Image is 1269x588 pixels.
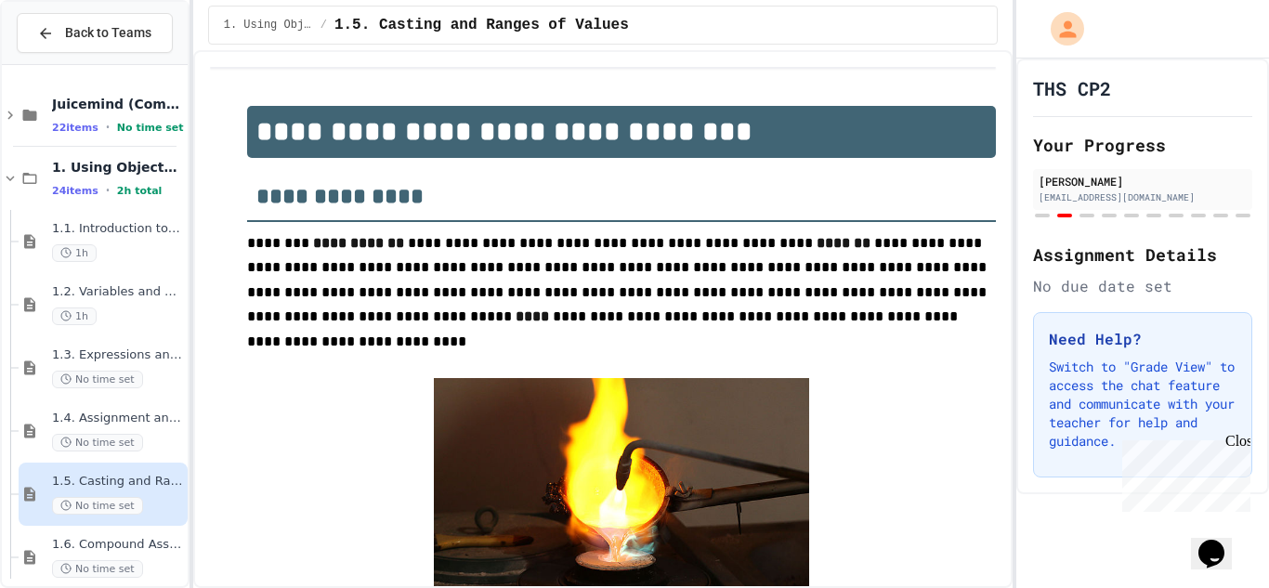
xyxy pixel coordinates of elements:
span: 1.5. Casting and Ranges of Values [52,474,184,490]
span: 1.1. Introduction to Algorithms, Programming, and Compilers [52,221,184,237]
span: 1. Using Objects and Methods [224,18,313,33]
span: / [321,18,327,33]
span: 1.4. Assignment and Input [52,411,184,426]
span: 22 items [52,122,98,134]
span: 1.6. Compound Assignment Operators [52,537,184,553]
span: Juicemind (Completed) Excersizes [52,96,184,112]
button: Back to Teams [17,13,173,53]
div: No due date set [1033,275,1252,297]
span: No time set [52,560,143,578]
div: My Account [1031,7,1089,50]
div: [EMAIL_ADDRESS][DOMAIN_NAME] [1039,190,1247,204]
span: Back to Teams [65,23,151,43]
span: • [106,120,110,135]
iframe: chat widget [1115,433,1250,512]
span: 24 items [52,185,98,197]
span: No time set [52,371,143,388]
span: 1.2. Variables and Data Types [52,284,184,300]
h3: Need Help? [1049,328,1236,350]
span: No time set [52,434,143,451]
p: Switch to "Grade View" to access the chat feature and communicate with your teacher for help and ... [1049,358,1236,451]
span: 1h [52,244,97,262]
div: Chat with us now!Close [7,7,128,118]
h1: THS CP2 [1033,75,1111,101]
span: 1. Using Objects and Methods [52,159,184,176]
div: [PERSON_NAME] [1039,173,1247,189]
span: No time set [52,497,143,515]
h2: Assignment Details [1033,242,1252,268]
iframe: chat widget [1191,514,1250,569]
span: • [106,183,110,198]
span: 1.5. Casting and Ranges of Values [334,14,629,36]
span: 1h [52,307,97,325]
span: No time set [117,122,184,134]
span: 2h total [117,185,163,197]
h2: Your Progress [1033,132,1252,158]
span: 1.3. Expressions and Output [New] [52,347,184,363]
